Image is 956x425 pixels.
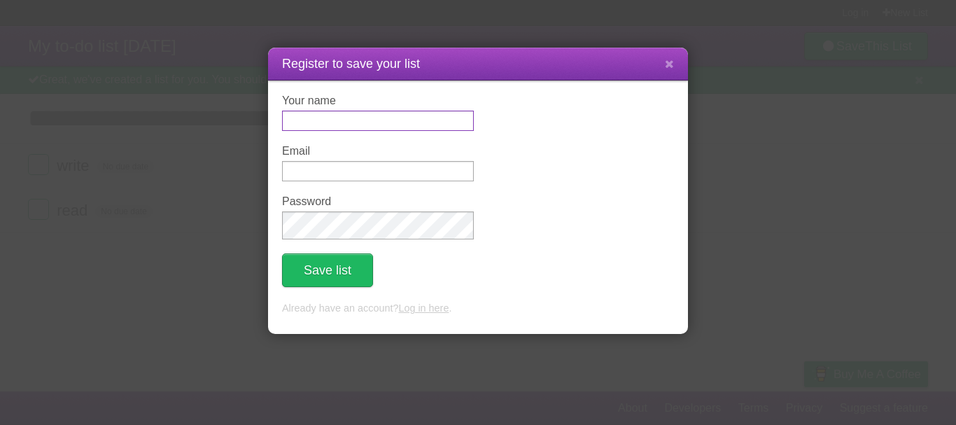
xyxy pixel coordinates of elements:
[282,55,674,74] h1: Register to save your list
[282,301,674,316] p: Already have an account? .
[282,195,474,208] label: Password
[282,95,474,107] label: Your name
[282,145,474,158] label: Email
[282,253,373,287] button: Save list
[398,302,449,314] a: Log in here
